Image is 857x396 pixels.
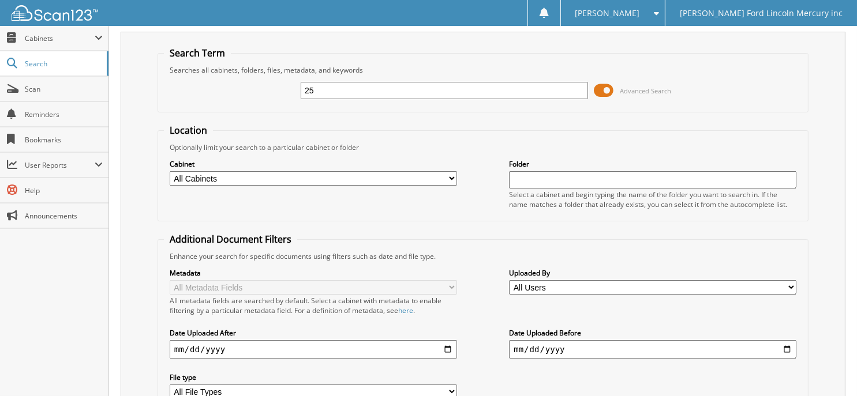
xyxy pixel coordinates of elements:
input: start [170,340,457,359]
span: Bookmarks [25,135,103,145]
div: Enhance your search for specific documents using filters such as date and file type. [164,251,802,261]
div: Searches all cabinets, folders, files, metadata, and keywords [164,65,802,75]
label: Uploaded By [509,268,796,278]
label: Cabinet [170,159,457,169]
span: Advanced Search [620,86,671,95]
span: Announcements [25,211,103,221]
input: end [509,340,796,359]
span: Cabinets [25,33,95,43]
label: Date Uploaded After [170,328,457,338]
span: [PERSON_NAME] [575,10,639,17]
div: All metadata fields are searched by default. Select a cabinet with metadata to enable filtering b... [170,296,457,315]
legend: Additional Document Filters [164,233,297,246]
a: here [398,306,413,315]
legend: Location [164,124,213,137]
span: [PERSON_NAME] Ford Lincoln Mercury inc [680,10,843,17]
span: Scan [25,84,103,94]
div: Optionally limit your search to a particular cabinet or folder [164,142,802,152]
label: Folder [509,159,796,169]
span: Reminders [25,110,103,119]
legend: Search Term [164,47,231,59]
label: Metadata [170,268,457,278]
label: File type [170,372,457,382]
iframe: Chat Widget [799,341,857,396]
label: Date Uploaded Before [509,328,796,338]
span: User Reports [25,160,95,170]
img: scan123-logo-white.svg [12,5,98,21]
div: Select a cabinet and begin typing the name of the folder you want to search in. If the name match... [509,190,796,209]
span: Search [25,59,101,69]
span: Help [25,186,103,195]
